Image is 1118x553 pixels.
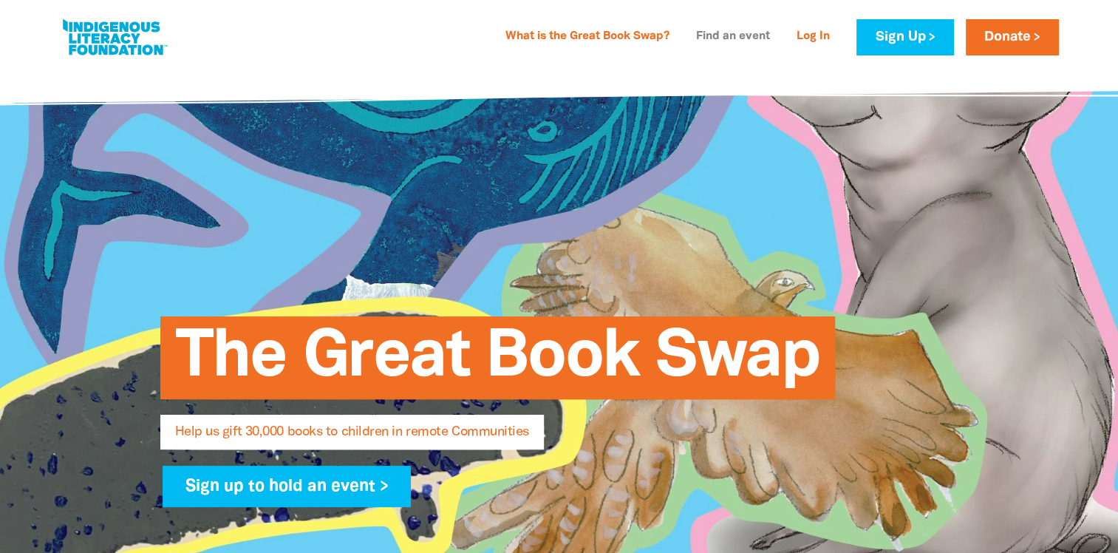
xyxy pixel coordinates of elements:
span: The Great Book Swap [175,328,820,399]
a: Log In [788,25,839,49]
span: Help us gift 30,000 books to children in remote Communities [175,426,529,449]
a: What is the Great Book Swap? [497,25,678,49]
a: Donate [966,19,1059,55]
a: Sign Up [856,19,953,55]
a: Find an event [687,25,779,49]
a: Sign up to hold an event > [163,466,412,507]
